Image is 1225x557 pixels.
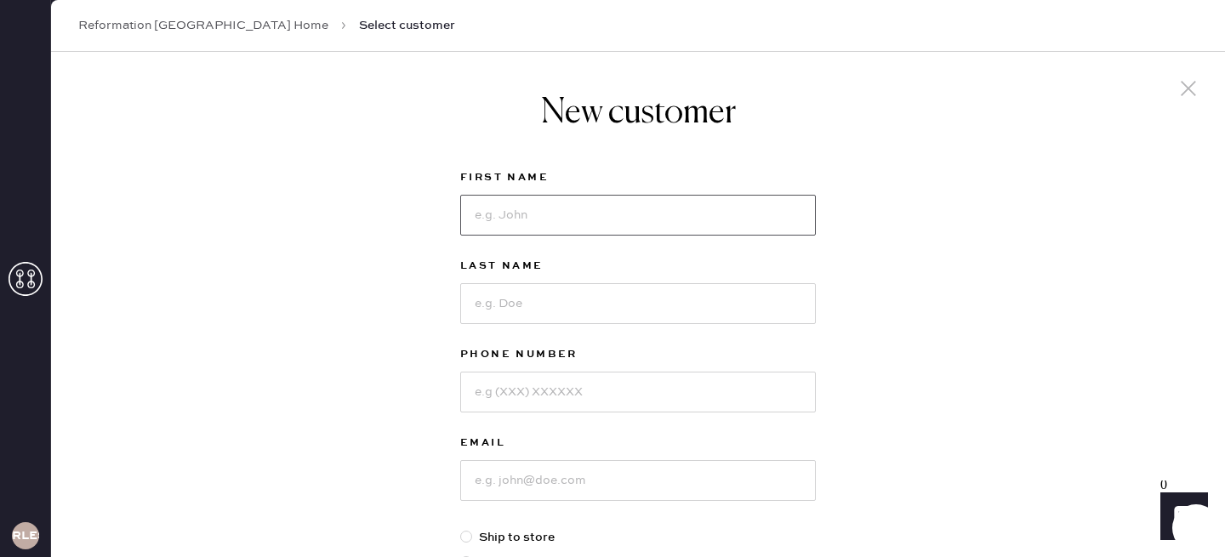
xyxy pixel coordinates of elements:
h1: New customer [460,93,816,134]
label: Email [460,433,816,453]
label: Last Name [460,256,816,276]
iframe: Front Chat [1144,480,1217,554]
label: Phone Number [460,344,816,365]
input: e.g. John [460,195,816,236]
label: Ship to store [460,528,816,547]
input: e.g. Doe [460,283,816,324]
a: Reformation [GEOGRAPHIC_DATA] Home [78,17,328,34]
span: Select customer [359,17,455,34]
input: e.g (XXX) XXXXXX [460,372,816,412]
h3: RLESA [12,530,39,542]
input: e.g. john@doe.com [460,460,816,501]
label: First Name [460,168,816,188]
